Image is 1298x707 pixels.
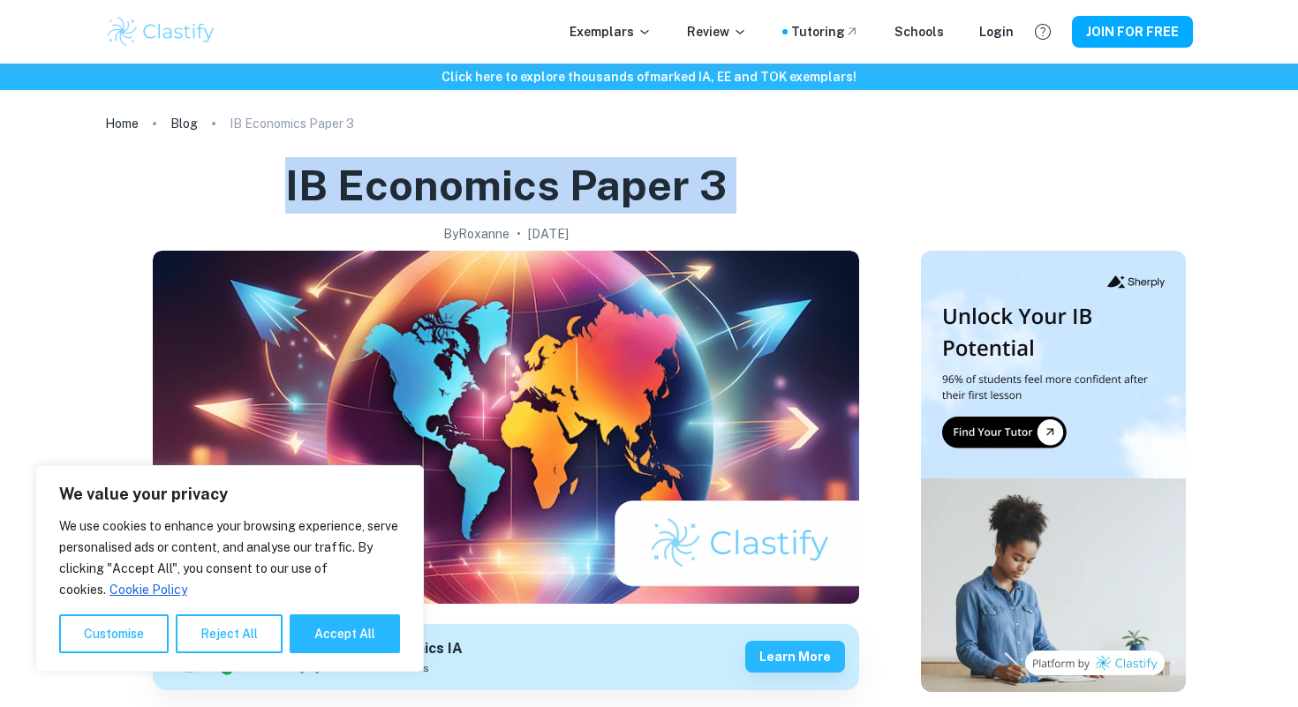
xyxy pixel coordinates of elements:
[153,251,859,604] img: IB Economics Paper 3 cover image
[921,251,1186,692] img: Thumbnail
[176,614,283,653] button: Reject All
[170,111,198,136] a: Blog
[894,22,944,41] a: Schools
[35,465,424,672] div: We value your privacy
[1028,17,1058,47] button: Help and Feedback
[105,111,139,136] a: Home
[1072,16,1193,48] button: JOIN FOR FREE
[290,614,400,653] button: Accept All
[4,67,1294,86] h6: Click here to explore thousands of marked IA, EE and TOK exemplars !
[791,22,859,41] a: Tutoring
[979,22,1014,41] a: Login
[517,224,521,244] p: •
[59,614,169,653] button: Customise
[285,157,727,214] h1: IB Economics Paper 3
[105,14,217,49] img: Clastify logo
[528,224,569,244] h2: [DATE]
[443,224,509,244] h2: By Roxanne
[230,114,354,133] p: IB Economics Paper 3
[153,624,859,690] a: Get feedback on yourEconomics IAMarked only by official IB examinersLearn more
[687,22,747,41] p: Review
[59,484,400,505] p: We value your privacy
[745,641,845,673] button: Learn more
[59,515,400,600] p: We use cookies to enhance your browsing experience, serve personalised ads or content, and analys...
[570,22,652,41] p: Exemplars
[109,582,188,598] a: Cookie Policy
